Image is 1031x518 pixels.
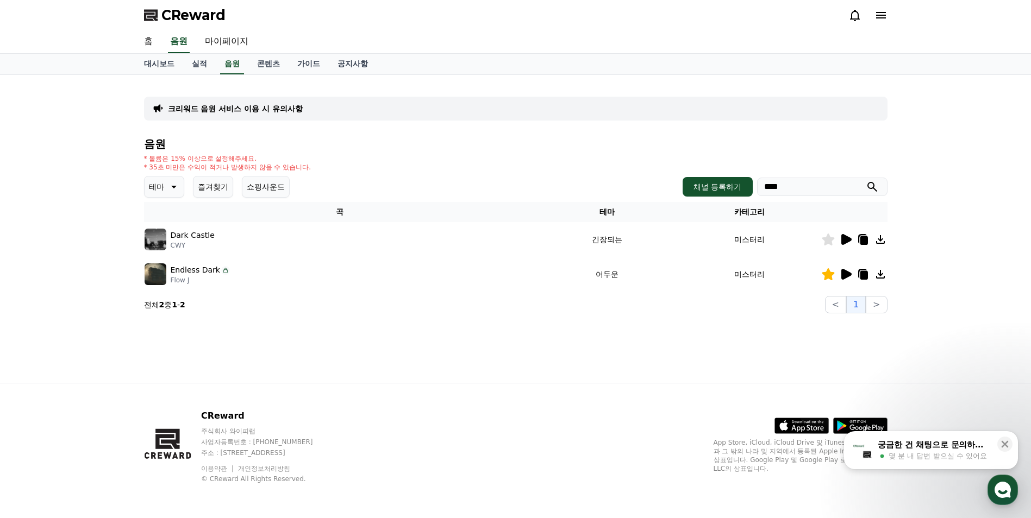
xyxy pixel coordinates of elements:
p: CReward [201,409,334,422]
p: Flow J [171,276,230,285]
th: 테마 [536,202,678,222]
a: 홈 [135,30,161,53]
h4: 음원 [144,138,888,150]
a: 실적 [183,54,216,74]
p: * 볼륨은 15% 이상으로 설정해주세요. [144,154,311,163]
a: 대시보드 [135,54,183,74]
button: > [866,296,887,313]
strong: 2 [180,300,185,309]
p: * 35초 미만은 수익이 적거나 발생하지 않을 수 있습니다. [144,163,311,172]
p: 테마 [149,179,164,194]
td: 어두운 [536,257,678,292]
p: 전체 중 - [144,299,185,310]
p: 주식회사 와이피랩 [201,427,334,435]
a: 콘텐츠 [248,54,289,74]
p: App Store, iCloud, iCloud Drive 및 iTunes Store는 미국과 그 밖의 나라 및 지역에서 등록된 Apple Inc.의 서비스 상표입니다. Goo... [714,438,888,473]
button: 즐겨찾기 [193,176,233,198]
strong: 2 [159,300,165,309]
button: 테마 [144,176,184,198]
p: 사업자등록번호 : [PHONE_NUMBER] [201,438,334,446]
a: 설정 [140,344,209,371]
span: CReward [161,7,226,24]
button: 쇼핑사운드 [242,176,290,198]
img: music [145,229,166,250]
a: 음원 [168,30,190,53]
p: Endless Dark [171,264,220,276]
img: music [145,263,166,285]
th: 곡 [144,202,536,222]
a: 가이드 [289,54,329,74]
a: 공지사항 [329,54,377,74]
p: © CReward All Rights Reserved. [201,475,334,483]
span: 설정 [168,361,181,369]
p: 주소 : [STREET_ADDRESS] [201,448,334,457]
span: 홈 [34,361,41,369]
span: 대화 [99,361,113,370]
a: 홈 [3,344,72,371]
td: 미스터리 [678,222,821,257]
a: CReward [144,7,226,24]
a: 크리워드 음원 서비스 이용 시 유의사항 [168,103,303,114]
a: 대화 [72,344,140,371]
button: 채널 등록하기 [683,177,752,197]
th: 카테고리 [678,202,821,222]
a: 개인정보처리방침 [238,465,290,472]
button: 1 [846,296,866,313]
p: Dark Castle [171,230,215,241]
p: CWY [171,241,215,250]
td: 긴장되는 [536,222,678,257]
a: 음원 [220,54,244,74]
a: 이용약관 [201,465,235,472]
td: 미스터리 [678,257,821,292]
a: 마이페이지 [196,30,257,53]
strong: 1 [172,300,177,309]
button: < [825,296,846,313]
